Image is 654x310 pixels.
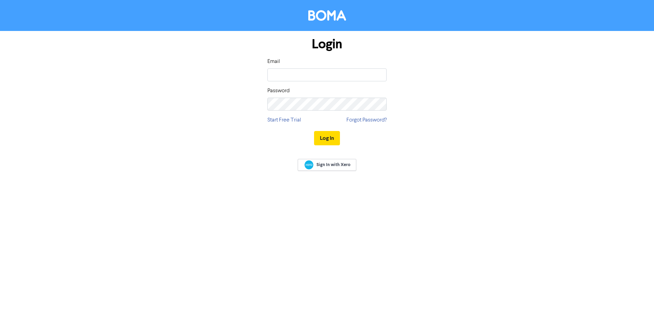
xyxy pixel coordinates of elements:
a: Sign In with Xero [298,159,356,171]
label: Password [267,87,290,95]
img: BOMA Logo [308,10,346,21]
img: Xero logo [305,160,313,169]
h1: Login [267,36,387,52]
a: Start Free Trial [267,116,301,124]
button: Log In [314,131,340,145]
label: Email [267,58,280,66]
a: Forgot Password? [346,116,387,124]
span: Sign In with Xero [316,162,351,168]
